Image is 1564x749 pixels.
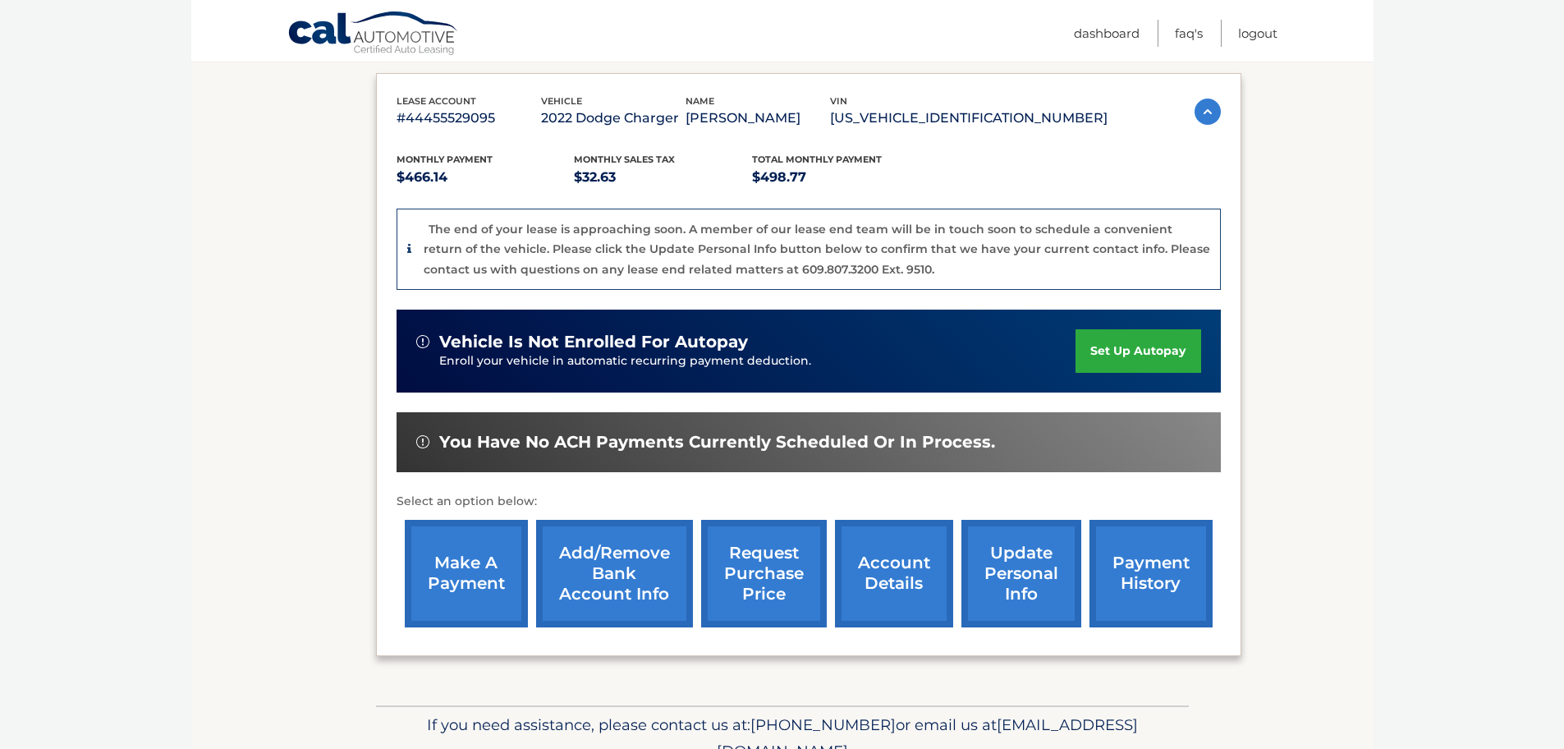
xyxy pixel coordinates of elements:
[1089,520,1213,627] a: payment history
[686,107,830,130] p: [PERSON_NAME]
[574,166,752,189] p: $32.63
[536,520,693,627] a: Add/Remove bank account info
[1074,20,1140,47] a: Dashboard
[961,520,1081,627] a: update personal info
[701,520,827,627] a: request purchase price
[405,520,528,627] a: make a payment
[439,352,1076,370] p: Enroll your vehicle in automatic recurring payment deduction.
[416,335,429,348] img: alert-white.svg
[439,332,748,352] span: vehicle is not enrolled for autopay
[1195,99,1221,125] img: accordion-active.svg
[397,492,1221,512] p: Select an option below:
[397,166,575,189] p: $466.14
[830,95,847,107] span: vin
[686,95,714,107] span: name
[397,95,476,107] span: lease account
[1238,20,1277,47] a: Logout
[752,166,930,189] p: $498.77
[750,715,896,734] span: [PHONE_NUMBER]
[830,107,1108,130] p: [US_VEHICLE_IDENTIFICATION_NUMBER]
[835,520,953,627] a: account details
[541,95,582,107] span: vehicle
[397,154,493,165] span: Monthly Payment
[1076,329,1200,373] a: set up autopay
[541,107,686,130] p: 2022 Dodge Charger
[439,432,995,453] span: You have no ACH payments currently scheduled or in process.
[416,435,429,448] img: alert-white.svg
[424,222,1210,277] p: The end of your lease is approaching soon. A member of our lease end team will be in touch soon t...
[287,11,460,58] a: Cal Automotive
[1175,20,1203,47] a: FAQ's
[397,107,541,130] p: #44455529095
[574,154,675,165] span: Monthly sales Tax
[752,154,882,165] span: Total Monthly Payment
